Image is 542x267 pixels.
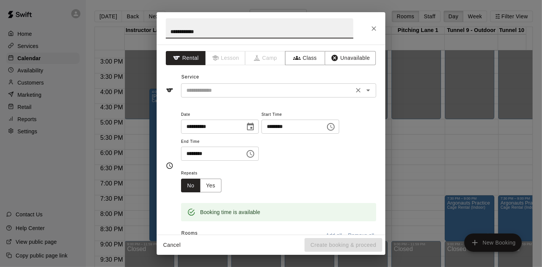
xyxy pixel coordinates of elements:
button: Choose time, selected time is 5:30 PM [323,119,338,134]
button: Class [285,51,325,65]
button: Choose time, selected time is 7:30 PM [243,146,258,161]
span: Lessons must be created in the Services page first [206,51,246,65]
span: Rooms [181,230,198,236]
span: Start Time [261,110,339,120]
button: Choose date, selected date is Oct 9, 2025 [243,119,258,134]
div: Booking time is available [200,205,260,219]
span: End Time [181,137,259,147]
button: Yes [200,179,221,193]
button: Add all [322,230,346,241]
button: No [181,179,200,193]
button: Remove all [346,230,376,241]
span: Repeats [181,168,228,179]
div: outlined button group [181,179,221,193]
svg: Timing [166,162,173,169]
svg: Service [166,86,173,94]
button: Rental [166,51,206,65]
span: Date [181,110,259,120]
button: Close [367,22,381,35]
button: Open [363,85,374,96]
button: Clear [353,85,364,96]
button: Unavailable [325,51,376,65]
button: Cancel [160,238,184,252]
span: Camps can only be created in the Services page [245,51,285,65]
span: Service [181,74,199,80]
